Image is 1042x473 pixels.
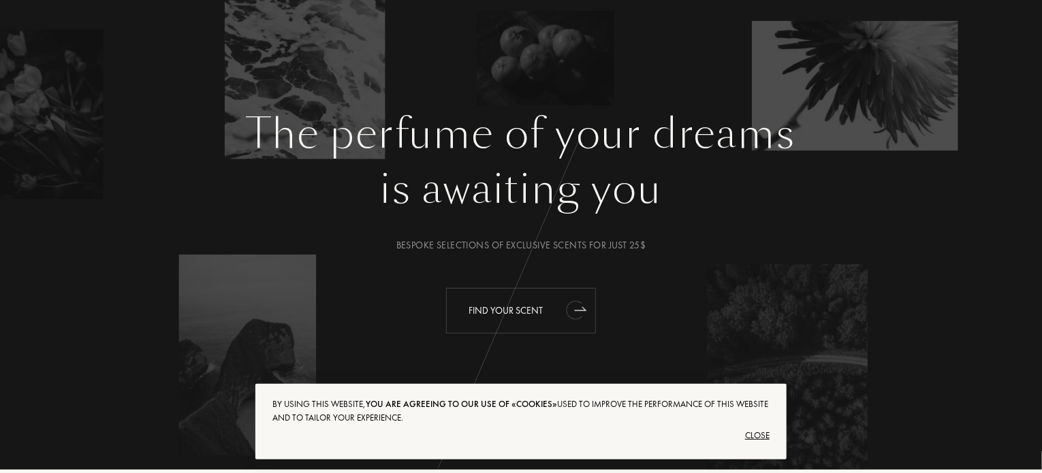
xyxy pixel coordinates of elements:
[436,288,606,333] a: Find your scentanimation
[61,159,981,220] div: is awaiting you
[563,296,590,323] div: animation
[272,425,770,446] div: Close
[61,238,981,252] div: Bespoke selections of exclusive scents for just 25$
[446,288,596,333] div: Find your scent
[272,397,770,425] div: By using this website, used to improve the performance of this website and to tailor your experie...
[61,110,981,159] h1: The perfume of your dreams
[366,398,557,410] span: you are agreeing to our use of «cookies»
